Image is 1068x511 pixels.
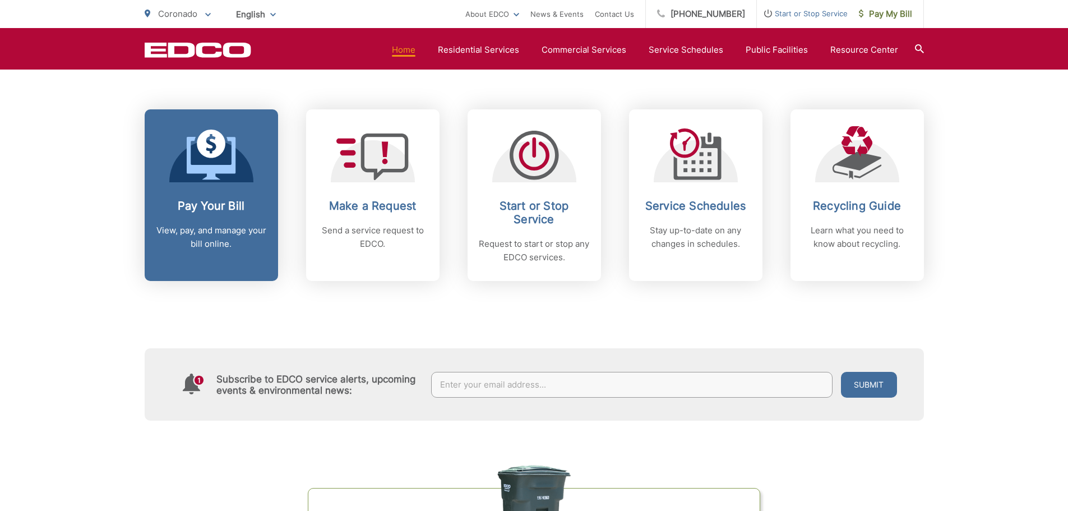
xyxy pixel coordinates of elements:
[649,43,723,57] a: Service Schedules
[790,109,924,281] a: Recycling Guide Learn what you need to know about recycling.
[392,43,415,57] a: Home
[479,199,590,226] h2: Start or Stop Service
[465,7,519,21] a: About EDCO
[145,109,278,281] a: Pay Your Bill View, pay, and manage your bill online.
[542,43,626,57] a: Commercial Services
[595,7,634,21] a: Contact Us
[746,43,808,57] a: Public Facilities
[530,7,584,21] a: News & Events
[629,109,762,281] a: Service Schedules Stay up-to-date on any changes in schedules.
[431,372,833,398] input: Enter your email address...
[156,199,267,213] h2: Pay Your Bill
[438,43,519,57] a: Residential Services
[156,224,267,251] p: View, pay, and manage your bill online.
[802,224,913,251] p: Learn what you need to know about recycling.
[317,199,428,213] h2: Make a Request
[145,42,251,58] a: EDCD logo. Return to the homepage.
[317,224,428,251] p: Send a service request to EDCO.
[859,7,912,21] span: Pay My Bill
[306,109,440,281] a: Make a Request Send a service request to EDCO.
[640,224,751,251] p: Stay up-to-date on any changes in schedules.
[640,199,751,213] h2: Service Schedules
[216,374,420,396] h4: Subscribe to EDCO service alerts, upcoming events & environmental news:
[802,199,913,213] h2: Recycling Guide
[841,372,897,398] button: Submit
[228,4,284,24] span: English
[830,43,898,57] a: Resource Center
[158,8,197,19] span: Coronado
[479,237,590,264] p: Request to start or stop any EDCO services.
